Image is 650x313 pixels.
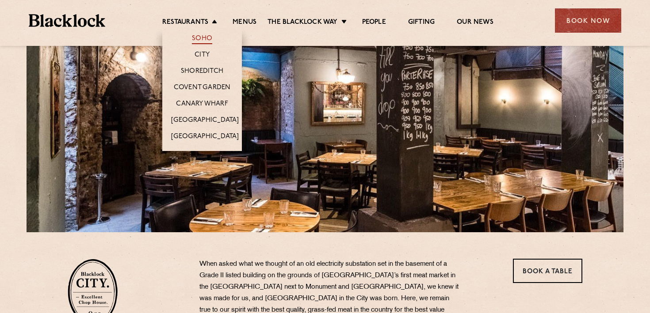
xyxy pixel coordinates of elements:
div: Book Now [555,8,621,33]
a: Book a Table [513,259,582,283]
a: Restaurants [162,18,208,28]
a: Menus [233,18,256,28]
a: [GEOGRAPHIC_DATA] [171,116,239,126]
a: City [195,51,210,60]
a: People [362,18,386,28]
a: Gifting [408,18,435,28]
img: BL_Textured_Logo-footer-cropped.svg [29,14,105,27]
a: Shoreditch [181,67,223,77]
a: The Blacklock Way [268,18,337,28]
a: Covent Garden [174,83,231,93]
a: [GEOGRAPHIC_DATA] [171,132,239,142]
a: Our News [457,18,493,28]
a: Soho [192,34,212,44]
a: Canary Wharf [176,100,228,109]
